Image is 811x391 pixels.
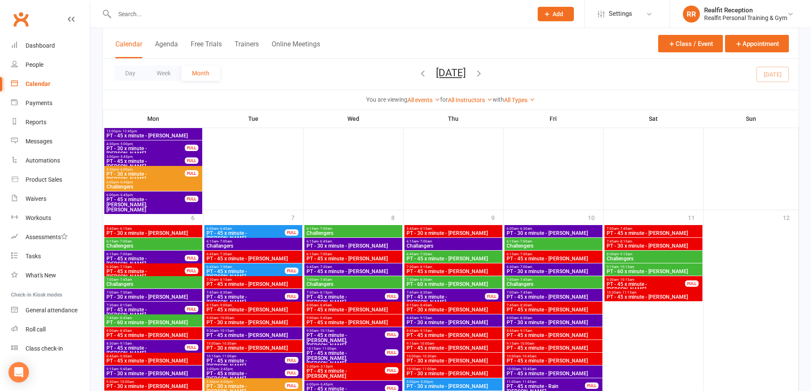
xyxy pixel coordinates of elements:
span: 7:30am [206,278,301,282]
div: FULL [685,280,699,287]
span: 6:15am [506,252,601,256]
span: - 10:30am [221,342,236,345]
span: - 8:45am [418,303,432,307]
span: - 6:00pm [119,168,133,171]
span: - 10:15am [218,329,234,333]
span: - 7:45am [519,291,532,294]
span: PT - 45 x minute - [PERSON_NAME] [506,307,601,312]
span: - 6:45am [218,227,232,231]
span: - 7:00am [118,240,132,243]
span: 9:30am [306,329,385,333]
span: PT - 45 x minute - [PERSON_NAME] [306,269,401,274]
div: Dashboard [26,42,55,49]
span: PT - 45 x minute - [PERSON_NAME] [406,345,501,351]
span: 8:00am [106,329,201,333]
div: FULL [285,268,298,274]
span: 10:00am [506,354,601,358]
span: 10:15am [206,354,285,358]
button: [DATE] [436,67,466,79]
span: PT - 45 x minute - [PERSON_NAME] [306,368,385,379]
span: PT - 45 x minute - [PERSON_NAME] [206,231,285,241]
span: - 10:45am [521,354,536,358]
div: FULL [285,229,298,236]
span: 6:15am [306,240,401,243]
div: Workouts [26,214,51,221]
a: What's New [11,266,90,285]
span: PT - 45 x minute - [PERSON_NAME] [206,256,301,261]
span: - 5:45pm [119,155,133,159]
div: 9 [491,210,503,224]
span: - 3:45pm [219,367,233,371]
span: Challangers [306,282,401,287]
div: 11 [688,210,703,224]
button: Add [538,7,574,21]
span: 9:15am [106,367,201,371]
span: Challangers [506,282,601,287]
span: 8:00am [506,316,601,320]
span: PT - 60 x minute - [PERSON_NAME] [406,282,501,287]
th: Wed [303,110,403,128]
span: - 8:45am [118,316,132,320]
span: PT - 45 x minute - [PERSON_NAME] [506,333,601,338]
span: - 7:00am [519,265,532,269]
span: - 9:15am [519,329,532,333]
div: FULL [185,157,198,164]
span: PT - 45 x minute - [PERSON_NAME] [506,345,601,351]
span: 7:45am [206,291,285,294]
span: PT - 30 x minute - [PERSON_NAME] [106,294,201,300]
div: Payments [26,100,52,106]
span: - 8:45am [318,303,332,307]
span: 7:45am [406,291,485,294]
span: - 10:30am [421,354,436,358]
span: 8:30am [106,342,185,345]
span: 8:45am [106,354,201,358]
a: Messages [11,132,90,151]
span: PT - 30 x minute - [PERSON_NAME] [406,307,501,312]
a: Class kiosk mode [11,339,90,358]
strong: You are viewing [366,96,407,103]
span: 6:15am [306,227,401,231]
th: Tue [203,110,303,128]
th: Fri [503,110,603,128]
a: Tasks [11,247,90,266]
span: PT - 45 x minute - [PERSON_NAME] [306,294,385,305]
a: Clubworx [10,9,32,30]
div: Calendar [26,80,50,87]
span: 7:00am [606,227,701,231]
div: What's New [26,272,56,279]
span: - 9:15am [118,342,132,345]
span: PT - 30 x minute - [PERSON_NAME] [106,171,185,182]
span: - 11:00am [221,354,236,358]
span: PT - 60 x minute - [PERSON_NAME] [106,320,201,325]
span: 6:45am [306,265,401,269]
span: PT - 30 x minute - [PERSON_NAME] [106,231,201,236]
span: 5:45am [406,227,501,231]
div: Product Sales [26,176,62,183]
span: PT - 45 x minute - [PERSON_NAME] [306,307,401,312]
span: PT - 45 x minute - [PERSON_NAME] [506,256,601,261]
span: - 8:15am [619,240,632,243]
span: 10:15am [306,347,385,351]
span: - 10:00am [218,316,234,320]
div: Realfit Reception [704,6,787,14]
span: 9:15am [606,265,701,269]
span: 8:15am [206,303,301,307]
span: PT - 45 x minute - [PERSON_NAME] [306,320,401,325]
span: - 7:00am [218,240,232,243]
span: - 6:45am [318,240,332,243]
span: 10:00am [406,354,501,358]
span: 6:15am [106,252,185,256]
div: FULL [185,255,198,261]
span: 9:15am [506,342,601,345]
a: Assessments [11,228,90,247]
button: Free Trials [191,40,222,58]
span: 6:00am [506,227,601,231]
span: - 6:15am [118,227,132,231]
span: 6:15am [506,240,601,243]
strong: with [493,96,504,103]
span: Challengers [306,231,401,236]
span: Settings [609,4,632,23]
span: - 10:45am [521,367,536,371]
span: 7:00am [306,278,401,282]
span: 7:30am [406,265,501,269]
